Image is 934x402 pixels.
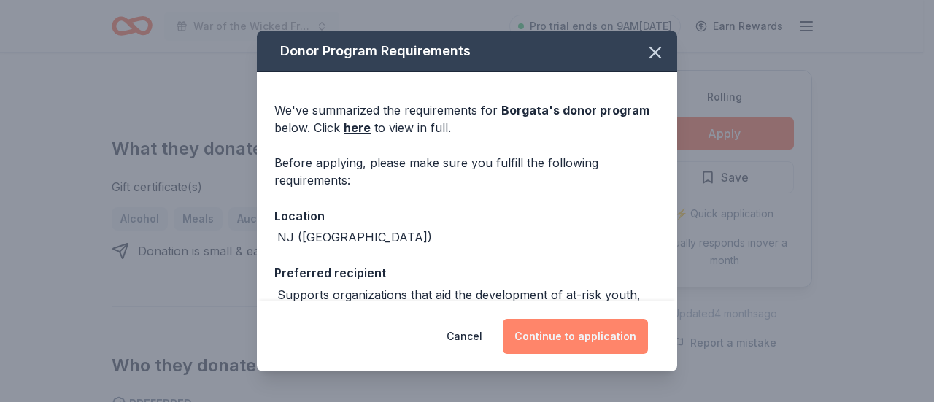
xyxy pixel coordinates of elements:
[344,119,371,136] a: here
[277,228,432,246] div: NJ ([GEOGRAPHIC_DATA])
[257,31,677,72] div: Donor Program Requirements
[277,286,660,339] div: Supports organizations that aid the development of at-risk youth, hunger relief, public education...
[503,319,648,354] button: Continue to application
[447,319,482,354] button: Cancel
[274,101,660,136] div: We've summarized the requirements for below. Click to view in full.
[274,206,660,225] div: Location
[274,154,660,189] div: Before applying, please make sure you fulfill the following requirements:
[274,263,660,282] div: Preferred recipient
[501,103,649,117] span: Borgata 's donor program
